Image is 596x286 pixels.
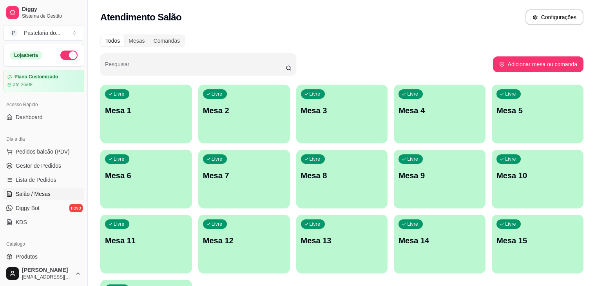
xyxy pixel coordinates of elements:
[16,190,51,198] span: Salão / Mesas
[505,221,516,227] p: Livre
[100,150,192,208] button: LivreMesa 6
[296,215,388,273] button: LivreMesa 13
[3,159,84,172] a: Gestor de Pedidos
[3,98,84,111] div: Acesso Rápido
[496,105,579,116] p: Mesa 5
[105,235,187,246] p: Mesa 11
[492,85,583,143] button: LivreMesa 5
[10,51,42,60] div: Loja aberta
[3,145,84,158] button: Pedidos balcão (PDV)
[60,51,78,60] button: Alterar Status
[16,113,43,121] span: Dashboard
[13,81,33,88] article: até 26/08
[493,56,583,72] button: Adicionar mesa ou comanda
[496,235,579,246] p: Mesa 15
[212,91,223,97] p: Livre
[492,150,583,208] button: LivreMesa 10
[203,170,285,181] p: Mesa 7
[124,35,149,46] div: Mesas
[407,221,418,227] p: Livre
[16,162,61,170] span: Gestor de Pedidos
[301,170,383,181] p: Mesa 8
[114,156,125,162] p: Livre
[3,264,84,283] button: [PERSON_NAME][EMAIL_ADDRESS][DOMAIN_NAME]
[3,202,84,214] a: Diggy Botnovo
[394,85,485,143] button: LivreMesa 4
[394,150,485,208] button: LivreMesa 9
[310,156,321,162] p: Livre
[310,91,321,97] p: Livre
[100,215,192,273] button: LivreMesa 11
[16,218,27,226] span: KDS
[16,204,40,212] span: Diggy Bot
[22,13,81,19] span: Sistema de Gestão
[22,274,72,280] span: [EMAIL_ADDRESS][DOMAIN_NAME]
[105,170,187,181] p: Mesa 6
[203,235,285,246] p: Mesa 12
[3,70,84,92] a: Plano Customizadoaté 26/08
[525,9,583,25] button: Configurações
[3,250,84,263] a: Produtos
[105,105,187,116] p: Mesa 1
[3,174,84,186] a: Lista de Pedidos
[149,35,185,46] div: Comandas
[203,105,285,116] p: Mesa 2
[399,105,481,116] p: Mesa 4
[407,91,418,97] p: Livre
[505,156,516,162] p: Livre
[492,215,583,273] button: LivreMesa 15
[301,235,383,246] p: Mesa 13
[296,150,388,208] button: LivreMesa 8
[310,221,321,227] p: Livre
[407,156,418,162] p: Livre
[212,221,223,227] p: Livre
[3,3,84,22] a: DiggySistema de Gestão
[24,29,60,37] div: Pastelaria do ...
[3,216,84,228] a: KDS
[212,156,223,162] p: Livre
[399,235,481,246] p: Mesa 14
[22,6,81,13] span: Diggy
[301,105,383,116] p: Mesa 3
[505,91,516,97] p: Livre
[114,221,125,227] p: Livre
[198,150,290,208] button: LivreMesa 7
[100,85,192,143] button: LivreMesa 1
[3,188,84,200] a: Salão / Mesas
[3,133,84,145] div: Dia a dia
[399,170,481,181] p: Mesa 9
[100,11,181,24] h2: Atendimento Salão
[3,111,84,123] a: Dashboard
[3,25,84,41] button: Select a team
[10,29,18,37] span: P
[22,267,72,274] span: [PERSON_NAME]
[496,170,579,181] p: Mesa 10
[198,85,290,143] button: LivreMesa 2
[105,63,286,71] input: Pesquisar
[16,176,56,184] span: Lista de Pedidos
[14,74,58,80] article: Plano Customizado
[101,35,124,46] div: Todos
[394,215,485,273] button: LivreMesa 14
[16,253,38,261] span: Produtos
[198,215,290,273] button: LivreMesa 12
[16,148,70,156] span: Pedidos balcão (PDV)
[114,91,125,97] p: Livre
[296,85,388,143] button: LivreMesa 3
[3,238,84,250] div: Catálogo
